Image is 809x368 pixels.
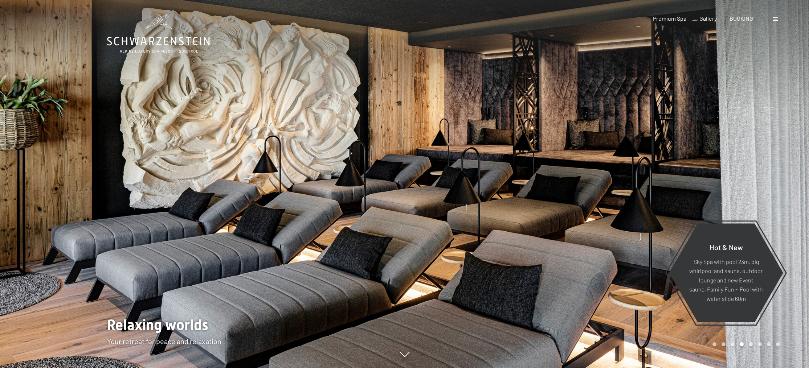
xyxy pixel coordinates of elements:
[712,342,716,346] div: Carousel Page 1
[653,15,686,22] a: Premium Spa
[722,342,726,346] div: Carousel Page 2
[687,257,765,303] p: Sky Spa with pool 23m, big whirlpool and sauna, outdoor lounge and new Event sauna, Family Fun - ...
[669,223,784,323] a: Hot & New Sky Spa with pool 23m, big whirlpool and sauna, outdoor lounge and new Event sauna, Fam...
[731,342,735,346] div: Carousel Page 3
[767,342,771,346] div: Carousel Page 7
[730,15,753,22] a: BOOKING
[758,342,762,346] div: Carousel Page 6
[710,342,780,346] div: Carousel Pagination
[749,342,753,346] div: Carousel Page 5
[740,342,744,346] div: Carousel Page 4 (Current Slide)
[776,342,780,346] div: Carousel Page 8
[710,243,743,251] span: Hot & New
[699,15,717,22] a: Gallery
